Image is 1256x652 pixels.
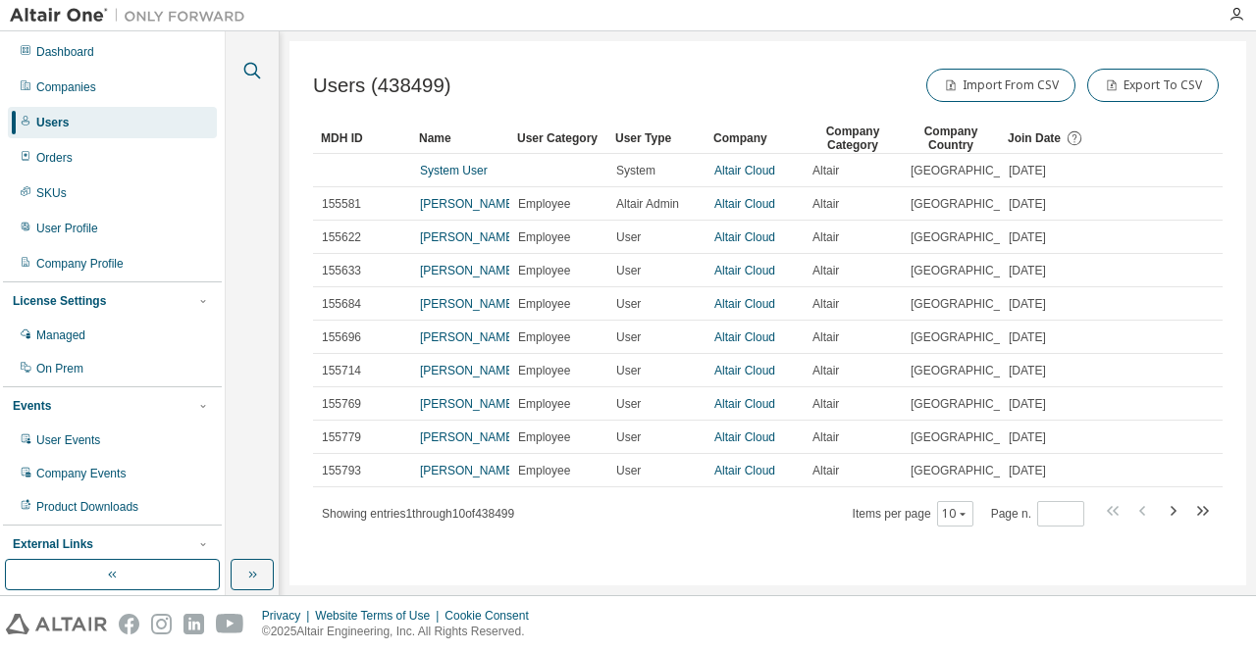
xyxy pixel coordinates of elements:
span: Join Date [1008,131,1061,145]
div: User Type [615,123,698,154]
span: [GEOGRAPHIC_DATA] [911,263,1033,278]
a: Altair Cloud [714,364,775,377]
span: 155779 [322,429,361,445]
span: [DATE] [1009,329,1046,345]
span: Employee [518,463,570,478]
span: [GEOGRAPHIC_DATA] [911,229,1033,245]
span: Page n. [991,501,1084,527]
div: User Profile [36,221,98,236]
a: Altair Cloud [714,464,775,477]
span: Altair [812,296,839,312]
span: Altair [812,196,839,212]
span: [DATE] [1009,396,1046,412]
img: instagram.svg [151,614,172,634]
span: Employee [518,363,570,378]
span: User [616,329,641,345]
span: User [616,429,641,445]
span: [GEOGRAPHIC_DATA] [911,163,1033,178]
div: Orders [36,150,73,166]
div: Company Events [36,466,126,481]
a: Altair Cloud [714,330,775,344]
img: facebook.svg [119,614,139,634]
span: Altair [812,396,839,412]
a: Altair Cloud [714,164,775,177]
img: altair_logo.svg [6,614,107,634]
a: [PERSON_NAME] [420,430,517,444]
button: Import From CSV [926,69,1075,102]
span: Employee [518,296,570,312]
span: [GEOGRAPHIC_DATA] [911,363,1033,378]
a: Altair Cloud [714,297,775,311]
span: [GEOGRAPHIC_DATA] [911,196,1033,212]
div: User Category [517,123,600,154]
span: Altair [812,263,839,278]
span: User [616,363,641,378]
span: [DATE] [1009,263,1046,278]
a: [PERSON_NAME] [420,230,517,244]
span: [GEOGRAPHIC_DATA] [911,396,1033,412]
span: User [616,396,641,412]
p: © 2025 Altair Engineering, Inc. All Rights Reserved. [262,624,541,640]
div: Name [419,123,501,154]
span: System [616,163,655,178]
span: Employee [518,229,570,245]
div: Company Category [811,123,894,154]
div: Users [36,115,69,130]
a: [PERSON_NAME] [420,397,517,411]
span: 155684 [322,296,361,312]
span: 155622 [322,229,361,245]
span: [DATE] [1009,163,1046,178]
span: Altair Admin [616,196,679,212]
span: Employee [518,429,570,445]
span: Altair [812,163,839,178]
span: User [616,296,641,312]
div: Cookie Consent [445,608,540,624]
span: 155633 [322,263,361,278]
span: 155696 [322,329,361,345]
div: Companies [36,79,96,95]
span: [GEOGRAPHIC_DATA] [911,463,1033,478]
span: Users (438499) [313,75,451,97]
div: Website Terms of Use [315,608,445,624]
a: [PERSON_NAME] [420,364,517,377]
span: [GEOGRAPHIC_DATA] [911,429,1033,445]
div: Company Country [910,123,992,154]
span: [DATE] [1009,196,1046,212]
div: Managed [36,327,85,343]
span: Altair [812,429,839,445]
span: [DATE] [1009,463,1046,478]
a: Altair Cloud [714,230,775,244]
img: Altair One [10,6,255,25]
button: 10 [942,506,968,522]
div: External Links [13,536,93,552]
span: Altair [812,463,839,478]
span: 155714 [322,363,361,378]
a: System User [420,164,488,177]
a: [PERSON_NAME] [420,297,517,311]
span: Employee [518,396,570,412]
span: [DATE] [1009,363,1046,378]
div: License Settings [13,293,106,309]
a: [PERSON_NAME] [420,330,517,344]
a: [PERSON_NAME] [420,197,517,211]
span: Altair [812,329,839,345]
svg: Date when the user was first added or directly signed up. If the user was deleted and later re-ad... [1066,129,1083,147]
img: youtube.svg [216,614,244,634]
div: Company [713,123,796,154]
a: Altair Cloud [714,264,775,277]
span: [GEOGRAPHIC_DATA] [911,296,1033,312]
span: Employee [518,263,570,278]
button: Export To CSV [1087,69,1219,102]
a: [PERSON_NAME] [420,264,517,277]
span: User [616,229,641,245]
span: [DATE] [1009,296,1046,312]
span: [DATE] [1009,229,1046,245]
div: MDH ID [321,123,403,154]
span: Altair [812,229,839,245]
span: [DATE] [1009,429,1046,445]
span: Employee [518,196,570,212]
span: [GEOGRAPHIC_DATA] [911,329,1033,345]
a: [PERSON_NAME] [420,464,517,477]
div: Events [13,398,51,414]
div: On Prem [36,361,83,376]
